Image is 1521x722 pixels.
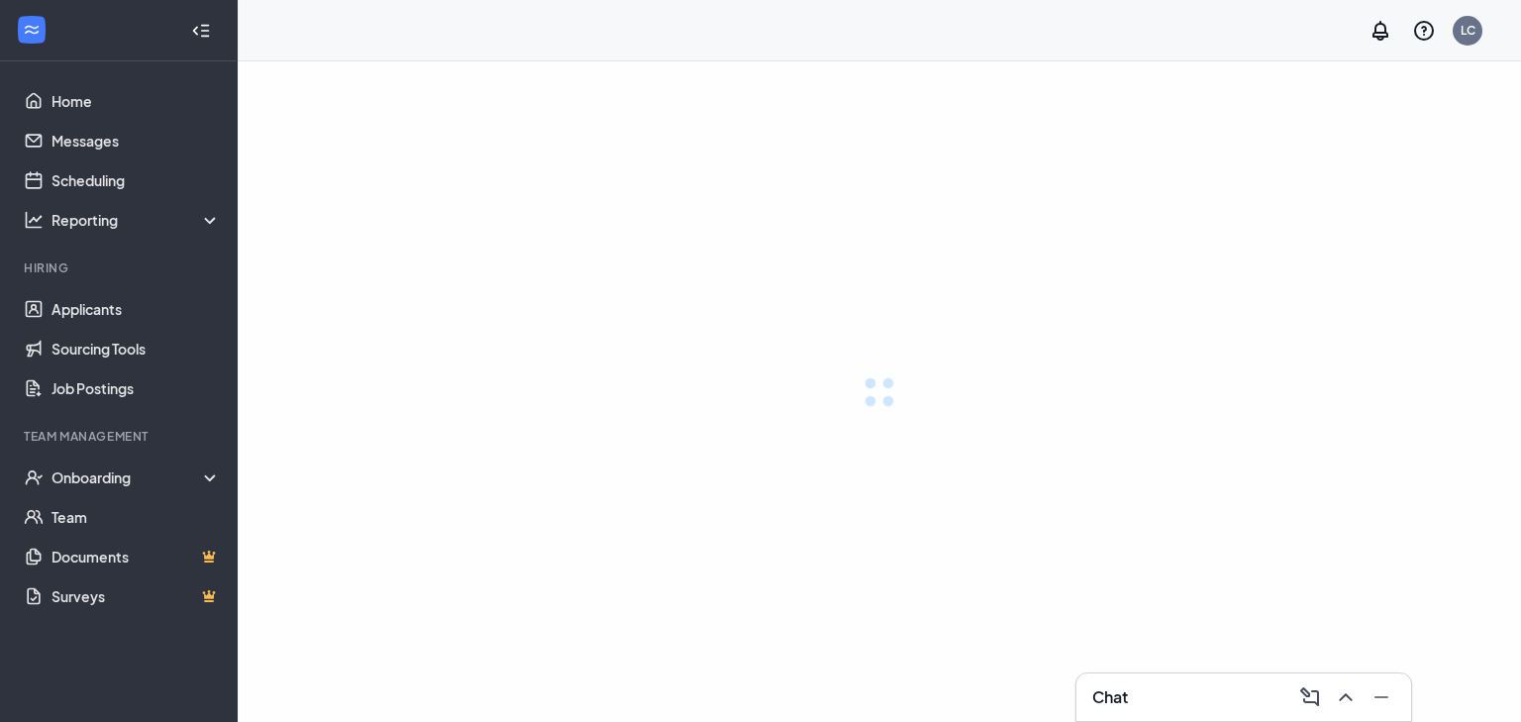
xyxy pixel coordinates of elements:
[51,576,221,616] a: SurveysCrown
[24,428,217,445] div: Team Management
[1092,686,1128,708] h3: Chat
[1292,681,1324,713] button: ComposeMessage
[1461,22,1475,39] div: LC
[51,210,222,230] div: Reporting
[1334,685,1358,709] svg: ChevronUp
[51,329,221,368] a: Sourcing Tools
[1369,685,1393,709] svg: Minimize
[51,121,221,160] a: Messages
[51,81,221,121] a: Home
[1364,681,1395,713] button: Minimize
[24,259,217,276] div: Hiring
[51,160,221,200] a: Scheduling
[24,467,44,487] svg: UserCheck
[24,210,44,230] svg: Analysis
[1412,19,1436,43] svg: QuestionInfo
[51,537,221,576] a: DocumentsCrown
[22,20,42,40] svg: WorkstreamLogo
[1369,19,1392,43] svg: Notifications
[51,289,221,329] a: Applicants
[191,21,211,41] svg: Collapse
[1328,681,1360,713] button: ChevronUp
[1298,685,1322,709] svg: ComposeMessage
[51,497,221,537] a: Team
[51,467,222,487] div: Onboarding
[51,368,221,408] a: Job Postings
